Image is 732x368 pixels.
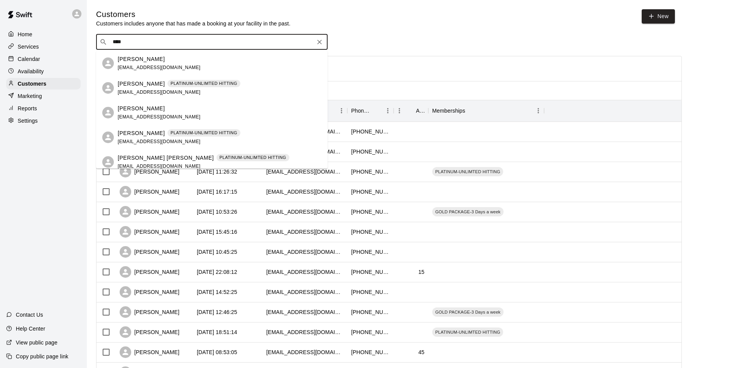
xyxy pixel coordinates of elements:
div: [PERSON_NAME] [120,206,179,218]
div: Matt Sedgwick [102,57,114,69]
div: PLATINUM-UNLIMTED HITTING [432,327,503,337]
button: Sort [371,105,382,116]
p: Services [18,43,39,51]
span: GOLD PACKAGE-3 Days a week [432,309,504,315]
div: 2025-06-22 22:08:12 [197,268,237,276]
p: Home [18,30,32,38]
a: Availability [6,66,81,77]
div: +17313369511 [351,128,390,135]
div: Bryston Adams [102,132,114,143]
div: +16157190424 [351,348,390,356]
div: Memberships [428,100,544,122]
div: Phone Number [351,100,371,122]
p: Marketing [18,92,42,100]
div: Matthew Adams [102,82,114,94]
div: Lincoln Sedgwick [102,107,114,118]
div: 2025-07-16 16:17:15 [197,188,237,196]
a: New [642,9,675,24]
div: [PERSON_NAME] [120,186,179,198]
div: GOLD PACKAGE-3 Days a week [432,207,504,216]
div: 2025-06-25 10:45:25 [197,248,237,256]
p: [PERSON_NAME] [PERSON_NAME] [118,154,214,162]
p: Settings [18,117,38,125]
div: 15 [418,268,424,276]
div: bnashvegas@gmail.com [266,308,343,316]
div: +18122399154 [351,188,390,196]
div: [PERSON_NAME] [120,346,179,358]
p: [PERSON_NAME] [118,105,165,113]
div: jasonwrust@yahoo.com [266,188,343,196]
div: PLATINUM-UNLIMTED HITTING [432,167,503,176]
span: GOLD PACKAGE-3 Days a week [432,209,504,215]
span: [EMAIL_ADDRESS][DOMAIN_NAME] [118,164,201,169]
p: Availability [18,68,44,75]
a: Customers [6,78,81,89]
div: 2025-07-01 15:45:16 [197,228,237,236]
span: [EMAIL_ADDRESS][DOMAIN_NAME] [118,65,201,70]
span: [EMAIL_ADDRESS][DOMAIN_NAME] [118,89,201,95]
p: PLATINUM-UNLIMTED HITTING [220,154,286,161]
p: PLATINUM-UNLIMTED HITTING [171,80,237,87]
div: linseywmalone@gmail.com [266,228,343,236]
div: +16159251061 [351,328,390,336]
div: Presley Adams [102,156,114,168]
div: dacammuse13@gmail.com [266,288,343,296]
div: [PERSON_NAME] [120,286,179,298]
p: Contact Us [16,311,43,319]
div: +16154899279 [351,148,390,155]
div: Phone Number [347,100,394,122]
div: jamesmcvey1@gmail.com [266,208,343,216]
div: [PERSON_NAME] [120,226,179,238]
div: Age [394,100,428,122]
button: Menu [336,105,347,116]
div: Settings [6,115,81,127]
div: kristinagargano@gmail.com [266,248,343,256]
p: [PERSON_NAME] [118,55,165,63]
p: Copy public page link [16,353,68,360]
h5: Customers [96,9,291,20]
button: Menu [382,105,394,116]
div: +14084277763 [351,168,390,176]
button: Menu [394,105,405,116]
div: +16154814596 [351,208,390,216]
a: Reports [6,103,81,114]
span: PLATINUM-UNLIMTED HITTING [432,329,503,335]
div: +16154788397 [351,228,390,236]
div: 2025-07-15 10:53:26 [197,208,237,216]
div: 2025-06-19 14:52:25 [197,288,237,296]
button: Menu [533,105,544,116]
button: Clear [314,37,325,47]
span: [EMAIL_ADDRESS][DOMAIN_NAME] [118,114,201,120]
p: View public page [16,339,57,346]
div: jaydengrant186@gmail.com [266,268,343,276]
div: cmontgomery@beacontech.net [266,328,343,336]
div: +16292660246 [351,288,390,296]
div: +17083051413 [351,248,390,256]
p: PLATINUM-UNLIMTED HITTING [171,130,237,136]
p: Customers [18,80,46,88]
button: Sort [465,105,476,116]
div: [PERSON_NAME] [120,246,179,258]
div: Search customers by name or email [96,34,328,50]
div: Email [262,100,347,122]
a: Marketing [6,90,81,102]
a: Home [6,29,81,40]
div: +16159399461 [351,268,390,276]
a: Calendar [6,53,81,65]
p: [PERSON_NAME] [118,80,165,88]
div: 2025-06-10 08:53:05 [197,348,237,356]
p: Reports [18,105,37,112]
div: [PERSON_NAME] [120,306,179,318]
div: jada2311@hotmail.com [266,348,343,356]
a: Services [6,41,81,52]
div: lauren.m.herrera3@gmail.com [266,168,343,176]
div: GOLD PACKAGE-3 Days a week [432,307,504,317]
div: [PERSON_NAME] [120,326,179,338]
